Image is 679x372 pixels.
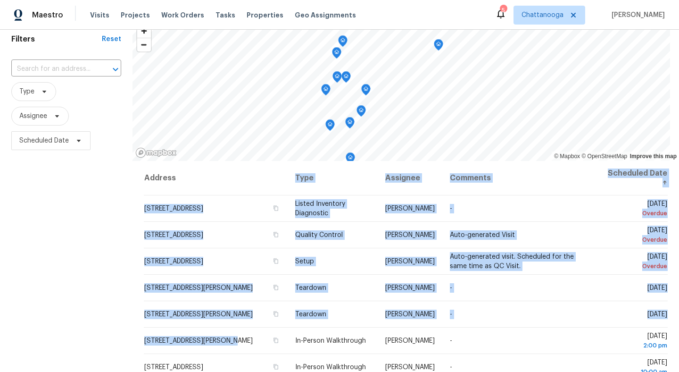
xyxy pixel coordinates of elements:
[137,24,151,38] button: Zoom in
[607,235,667,245] div: Overdue
[500,6,506,15] div: 5
[288,161,378,195] th: Type
[607,209,667,218] div: Overdue
[630,153,677,160] a: Improve this map
[272,230,280,239] button: Copy Address
[385,205,435,212] span: [PERSON_NAME]
[11,62,95,76] input: Search for an address...
[442,161,599,195] th: Comments
[332,71,342,86] div: Map marker
[295,10,356,20] span: Geo Assignments
[144,161,288,195] th: Address
[385,338,435,344] span: [PERSON_NAME]
[295,311,326,318] span: Teardown
[607,227,667,245] span: [DATE]
[361,84,371,99] div: Map marker
[647,311,667,318] span: [DATE]
[345,117,355,132] div: Map marker
[295,364,366,371] span: In-Person Walkthrough
[132,19,670,161] canvas: Map
[450,338,452,344] span: -
[599,161,668,195] th: Scheduled Date ↑
[272,204,280,212] button: Copy Address
[607,333,667,350] span: [DATE]
[295,285,326,291] span: Teardown
[295,338,366,344] span: In-Person Walkthrough
[272,283,280,292] button: Copy Address
[144,258,203,265] span: [STREET_ADDRESS]
[607,341,667,350] div: 2:00 pm
[11,34,102,44] h1: Filters
[135,147,177,158] a: Mapbox homepage
[338,35,348,50] div: Map marker
[450,205,452,212] span: -
[272,336,280,345] button: Copy Address
[19,136,69,145] span: Scheduled Date
[434,39,443,54] div: Map marker
[121,10,150,20] span: Projects
[272,257,280,265] button: Copy Address
[450,364,452,371] span: -
[325,119,335,134] div: Map marker
[450,311,452,318] span: -
[144,338,253,344] span: [STREET_ADDRESS][PERSON_NAME]
[102,34,121,44] div: Reset
[378,161,442,195] th: Assignee
[332,47,341,62] div: Map marker
[144,205,203,212] span: [STREET_ADDRESS]
[522,10,563,20] span: Chattanooga
[450,254,574,270] span: Auto-generated visit. Scheduled for the same time as QC Visit.
[450,285,452,291] span: -
[385,258,435,265] span: [PERSON_NAME]
[346,152,355,167] div: Map marker
[272,363,280,371] button: Copy Address
[607,201,667,218] span: [DATE]
[19,87,34,96] span: Type
[608,10,665,20] span: [PERSON_NAME]
[554,153,580,160] a: Mapbox
[450,232,515,238] span: Auto-generated Visit
[607,262,667,271] div: Overdue
[144,311,253,318] span: [STREET_ADDRESS][PERSON_NAME]
[321,84,331,99] div: Map marker
[341,71,351,86] div: Map marker
[215,12,235,18] span: Tasks
[137,38,151,51] button: Zoom out
[161,10,204,20] span: Work Orders
[356,105,366,120] div: Map marker
[385,364,435,371] span: [PERSON_NAME]
[19,111,47,121] span: Assignee
[647,285,667,291] span: [DATE]
[144,285,253,291] span: [STREET_ADDRESS][PERSON_NAME]
[607,254,667,271] span: [DATE]
[109,63,122,76] button: Open
[144,364,203,371] span: [STREET_ADDRESS]
[385,285,435,291] span: [PERSON_NAME]
[272,310,280,318] button: Copy Address
[385,311,435,318] span: [PERSON_NAME]
[385,232,435,238] span: [PERSON_NAME]
[581,153,627,160] a: OpenStreetMap
[144,232,203,238] span: [STREET_ADDRESS]
[247,10,283,20] span: Properties
[295,258,314,265] span: Setup
[32,10,63,20] span: Maestro
[295,232,343,238] span: Quality Control
[295,201,345,217] span: Listed Inventory Diagnostic
[90,10,109,20] span: Visits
